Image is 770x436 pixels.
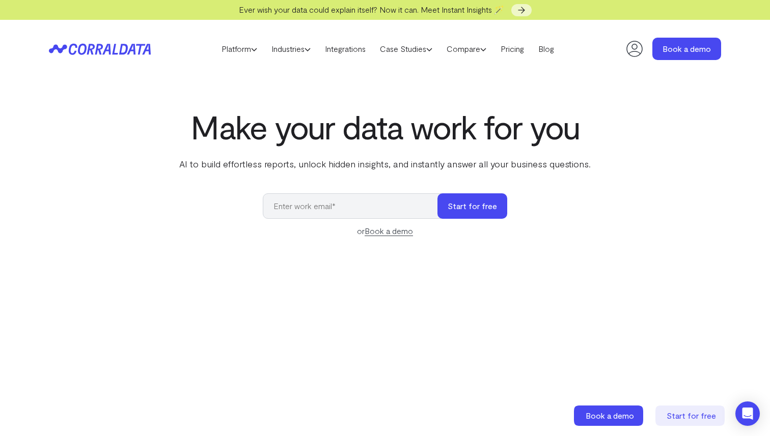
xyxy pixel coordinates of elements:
input: Enter work email* [263,193,448,219]
span: Ever wish your data could explain itself? Now it can. Meet Instant Insights 🪄 [239,5,504,14]
a: Book a demo [652,38,721,60]
p: AI to build effortless reports, unlock hidden insights, and instantly answer all your business qu... [177,157,593,170]
a: Industries [264,41,318,56]
a: Case Studies [373,41,439,56]
a: Platform [214,41,264,56]
a: Integrations [318,41,373,56]
a: Pricing [493,41,531,56]
a: Compare [439,41,493,56]
span: Book a demo [586,411,634,420]
div: or [263,225,507,237]
div: Open Intercom Messenger [735,401,760,426]
a: Book a demo [574,405,645,426]
a: Book a demo [365,226,413,236]
span: Start for free [667,411,716,420]
h1: Make your data work for you [177,108,593,145]
a: Start for free [655,405,727,426]
a: Blog [531,41,561,56]
button: Start for free [437,193,507,219]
